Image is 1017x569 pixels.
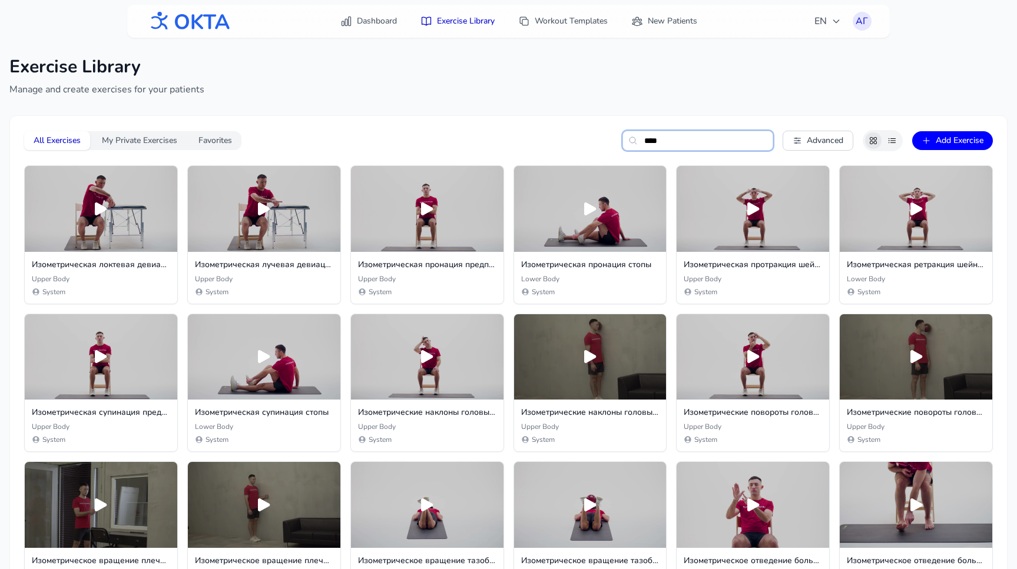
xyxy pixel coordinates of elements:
[32,274,69,284] span: Upper Body
[684,407,822,418] h3: Изометрические повороты головы в сторону
[684,259,822,271] h3: Изометрическая протракция шейного отдела
[32,407,170,418] h3: Изометрическая супинация предплечья
[521,555,660,567] h3: Изометрическое вращение тазобедренного сустава наружу
[369,287,392,297] span: System
[532,287,555,297] span: System
[847,555,985,567] h3: Изометрическое отведение большого пальца стопы
[189,131,241,150] button: Favorites
[521,407,660,418] h3: Изометрические наклоны головы в сторону с мячом у стены
[206,287,228,297] span: System
[521,274,559,284] span: Lower Body
[358,555,496,567] h3: Изометрическое вращение тазобедренного сустава внутрь
[32,422,69,431] span: Upper Body
[413,11,502,32] a: Exercise Library
[195,274,233,284] span: Upper Body
[912,131,993,150] button: Add Exercise
[333,11,404,32] a: Dashboard
[684,274,721,284] span: Upper Body
[857,435,880,444] span: System
[684,555,822,567] h3: Изометрическое отведение большого пальца кисти
[521,422,559,431] span: Upper Body
[814,14,841,28] span: EN
[358,407,496,418] h3: Изометрические наклоны головы в сторону
[32,555,170,567] h3: Изометрическое вращение плечевого сустава внутрь стоя у стены
[358,274,396,284] span: Upper Body
[853,12,872,31] button: АГ
[9,56,1008,78] h1: Exercise Library
[847,422,885,431] span: Upper Body
[847,274,885,284] span: Lower Body
[369,435,392,444] span: System
[195,555,333,567] h3: Изометрическое вращение плечевого сустава наружу стоя у стены
[195,259,333,271] h3: Изометрическая лучевая девиация запястья
[624,11,704,32] a: New Patients
[32,259,170,271] h3: Изометрическая локтевая девиация запястья
[684,422,721,431] span: Upper Body
[694,287,717,297] span: System
[532,435,555,444] span: System
[92,131,187,150] button: My Private Exercises
[358,422,396,431] span: Upper Body
[195,407,333,418] h3: Изометрическая супинация стопы
[807,9,848,33] button: EN
[146,6,231,36] img: OKTA logo
[511,11,615,32] a: Workout Templates
[195,422,233,431] span: Lower Body
[807,135,843,147] span: Advanced
[857,287,880,297] span: System
[694,435,717,444] span: System
[24,131,90,150] button: All Exercises
[847,407,985,418] h3: Изометрические повороты головы в сторону с мячом у стены
[9,82,1008,97] p: Manage and create exercises for your patients
[206,435,228,444] span: System
[847,259,985,271] h3: Изометрическая ретракция шейного отдела
[42,287,65,297] span: System
[358,259,496,271] h3: Изометрическая пронация предплечья
[521,259,660,271] h3: Изометрическая пронация стопы
[783,131,853,151] button: Advanced
[42,435,65,444] span: System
